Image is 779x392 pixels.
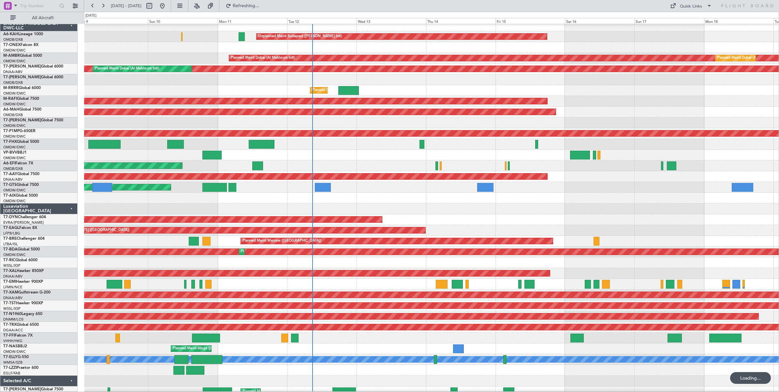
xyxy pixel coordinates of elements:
a: T7-XALHawker 850XP [3,269,44,273]
a: OMDB/DXB [3,113,23,117]
span: T7-XAM [3,291,18,294]
div: Thu 14 [426,18,495,24]
span: A6-EFI [3,161,15,165]
div: Tue 12 [287,18,357,24]
div: Sat 16 [565,18,634,24]
span: T7-EAGL [3,226,19,230]
a: EGLF/FAB [3,371,20,376]
a: OMDW/DWC [3,349,26,354]
a: OMDB/DXB [3,166,23,171]
span: T7-RIC [3,258,15,262]
div: Planned Maint [US_STATE] ([GEOGRAPHIC_DATA]) [46,225,129,235]
a: OMDB/DXB [3,80,23,85]
a: DGAA/ACC [3,328,23,333]
div: Fri 15 [495,18,565,24]
a: OMDW/DWC [3,252,26,257]
a: T7-[PERSON_NAME]Global 6000 [3,65,63,68]
span: VP-BVV [3,151,17,155]
span: T7-XAL [3,269,17,273]
a: T7-GTSGlobal 7500 [3,183,39,187]
a: LFMN/NCE [3,285,22,290]
button: Quick Links [667,1,715,11]
span: T7-[PERSON_NAME] [3,75,41,79]
a: A6-EFIFalcon 7X [3,161,33,165]
span: T7-AAY [3,172,17,176]
span: T7-[PERSON_NAME] [3,65,41,68]
a: OMDW/DWC [3,199,26,204]
button: Refreshing... [223,1,262,11]
div: Mon 11 [218,18,287,24]
a: LTBA/ISL [3,242,18,247]
a: T7-BDAGlobal 5000 [3,248,40,251]
a: T7-[PERSON_NAME]Global 7500 [3,387,63,391]
span: M-RAFI [3,97,17,101]
a: LFPB/LBG [3,231,20,236]
a: DNAA/ABV [3,295,22,300]
a: T7-ELLYG-550 [3,355,29,359]
div: Loading... [730,372,771,384]
span: T7-EMI [3,280,16,284]
a: T7-[PERSON_NAME]Global 6000 [3,75,63,79]
a: M-RAFIGlobal 7500 [3,97,39,101]
div: Mon 18 [704,18,773,24]
span: T7-TST [3,301,16,305]
a: EVRA/[PERSON_NAME] [3,220,44,225]
a: T7-TSTHawker 900XP [3,301,43,305]
a: DNAA/ABV [3,69,22,74]
a: T7-NASBBJ2 [3,344,27,348]
div: Planned Maint Warsaw ([GEOGRAPHIC_DATA]) [243,236,321,246]
a: T7-AIXGlobal 5000 [3,194,38,198]
a: M-AMBRGlobal 5000 [3,54,42,58]
span: T7-BRE [3,237,17,241]
input: Trip Number [20,1,57,11]
span: T7-N1960 [3,312,22,316]
a: T7-LZZIPraetor 600 [3,366,38,370]
a: T7-ONEXFalcon 8X [3,43,38,47]
div: Sun 10 [148,18,217,24]
div: Planned Maint Dubai (Al Maktoum Intl) [231,53,295,63]
button: All Aircraft [7,13,71,23]
a: WMSA/SZB [3,360,22,365]
a: OMDW/DWC [3,156,26,160]
span: T7-[PERSON_NAME] [3,387,41,391]
div: Wed 13 [357,18,426,24]
a: A6-KAHLineage 1000 [3,32,43,36]
span: T7-TRX [3,323,17,327]
span: T7-FHX [3,140,17,144]
a: OMDW/DWC [3,48,26,53]
a: OMDW/DWC [3,59,26,64]
a: OMDW/DWC [3,145,26,150]
div: Planned Maint Dubai (Al Maktoum Intl) [241,247,305,257]
span: A6-MAH [3,108,19,112]
a: T7-N1960Legacy 650 [3,312,42,316]
span: T7-NAS [3,344,18,348]
div: Planned Maint Dubai (Al Maktoum Intl) [95,64,159,74]
span: Refreshing... [232,4,260,8]
span: T7-GTS [3,183,17,187]
span: M-RRRR [3,86,19,90]
a: VP-BVVBBJ1 [3,151,27,155]
span: T7-[PERSON_NAME] [3,118,41,122]
a: DNAA/ABV [3,177,22,182]
span: T7-BDA [3,248,18,251]
a: T7-EAGLFalcon 8X [3,226,37,230]
a: T7-DYNChallenger 604 [3,215,46,219]
span: T7-DYN [3,215,18,219]
span: All Aircraft [17,16,69,20]
span: T7-FFI [3,334,15,338]
a: A6-MAHGlobal 7500 [3,108,41,112]
div: [DATE] [85,13,96,19]
a: T7-BREChallenger 604 [3,237,45,241]
span: T7-AIX [3,194,16,198]
div: Sat 9 [79,18,148,24]
div: Planned Maint Southend [312,85,352,95]
span: T7-LZZI [3,366,17,370]
a: T7-FFIFalcon 7X [3,334,33,338]
a: VHHH/HKG [3,339,22,343]
span: T7-P1MP [3,129,20,133]
span: T7-ELLY [3,355,18,359]
a: WSSL/XSP [3,263,21,268]
a: M-RRRRGlobal 6000 [3,86,41,90]
div: Planned Maint Abuja ([PERSON_NAME] Intl) [173,344,246,354]
span: [DATE] - [DATE] [111,3,141,9]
